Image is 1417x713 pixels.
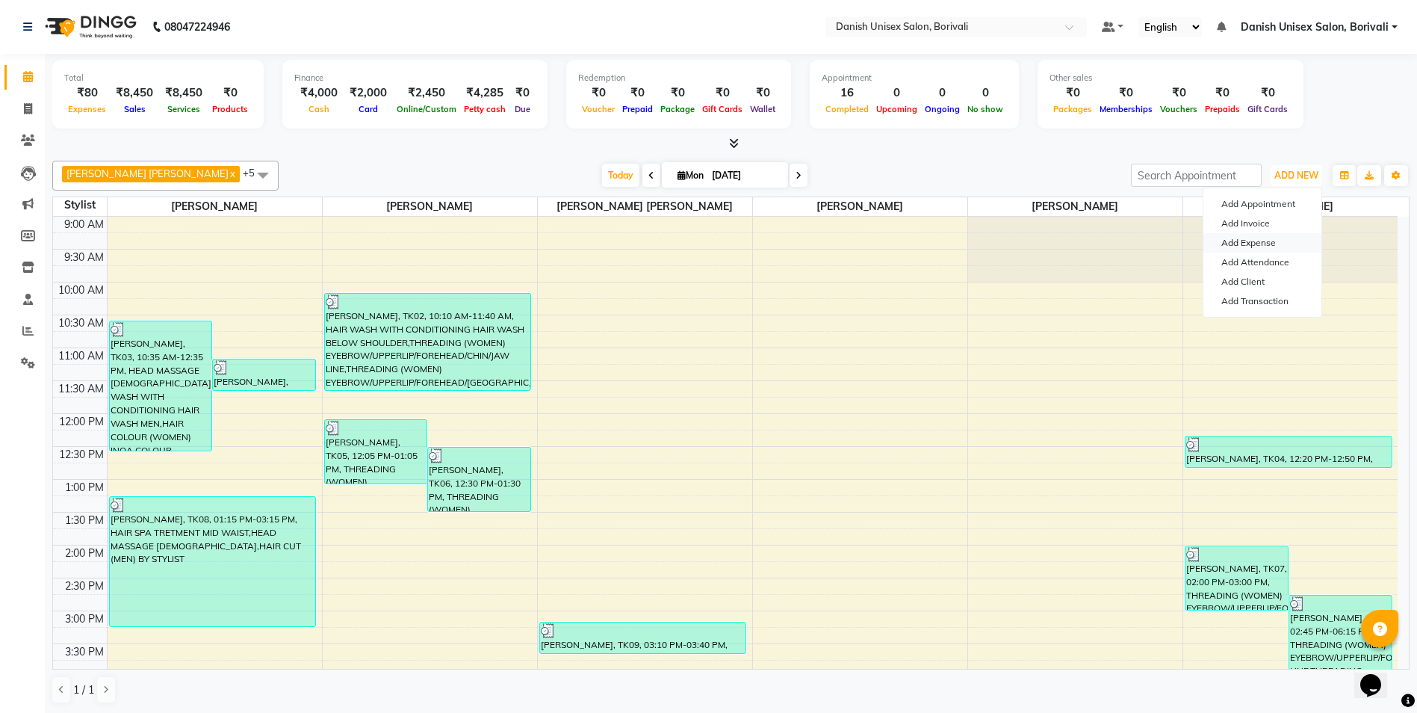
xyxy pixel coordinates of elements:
[164,104,204,114] span: Services
[393,104,460,114] span: Online/Custom
[1156,104,1201,114] span: Vouchers
[1096,104,1156,114] span: Memberships
[213,359,315,390] div: [PERSON_NAME], TK01, 11:10 AM-11:40 AM, HAIR CUT (MEN) BY STYLIST
[108,197,322,216] span: [PERSON_NAME]
[618,104,657,114] span: Prepaid
[229,167,235,179] a: x
[1096,84,1156,102] div: ₹0
[393,84,460,102] div: ₹2,450
[872,104,921,114] span: Upcoming
[822,72,1007,84] div: Appointment
[55,283,107,298] div: 10:00 AM
[355,104,382,114] span: Card
[110,497,316,626] div: [PERSON_NAME], TK08, 01:15 PM-03:15 PM, HAIR SPA TRETMENT MID WAIST,HEAD MASSAGE [DEMOGRAPHIC_DAT...
[1244,104,1292,114] span: Gift Cards
[53,197,107,213] div: Stylist
[55,348,107,364] div: 11:00 AM
[1185,546,1288,610] div: [PERSON_NAME], TK07, 02:00 PM-03:00 PM, THREADING (WOMEN) EYEBROW/UPPERLIP/FOREHEAD/[GEOGRAPHIC_D...
[698,104,746,114] span: Gift Cards
[1274,170,1318,181] span: ADD NEW
[578,84,618,102] div: ₹0
[460,104,509,114] span: Petty cash
[964,104,1007,114] span: No show
[323,197,537,216] span: [PERSON_NAME]
[120,104,149,114] span: Sales
[921,104,964,114] span: Ongoing
[657,104,698,114] span: Package
[746,84,779,102] div: ₹0
[428,448,530,511] div: [PERSON_NAME], TK06, 12:30 PM-01:30 PM, THREADING (WOMEN) EYEBROW/UPPERLIP/FOREHEAD/[GEOGRAPHIC_D...
[305,104,333,114] span: Cash
[964,84,1007,102] div: 0
[66,167,229,179] span: [PERSON_NAME] [PERSON_NAME]
[73,682,94,698] span: 1 / 1
[578,72,779,84] div: Redemption
[61,250,107,265] div: 9:30 AM
[294,72,536,84] div: Finance
[822,84,872,102] div: 16
[62,546,107,561] div: 2:00 PM
[1203,253,1321,272] a: Add Attendance
[538,197,752,216] span: [PERSON_NAME] [PERSON_NAME]
[1185,436,1392,467] div: [PERSON_NAME], TK04, 12:20 PM-12:50 PM, THREADING (WOMEN) EYEBROW/UPPERLIP/FOREHEAD/[GEOGRAPHIC_D...
[1244,84,1292,102] div: ₹0
[164,6,230,48] b: 08047224946
[968,197,1182,216] span: [PERSON_NAME]
[1201,84,1244,102] div: ₹0
[872,84,921,102] div: 0
[578,104,618,114] span: Voucher
[509,84,536,102] div: ₹0
[62,480,107,496] div: 1:00 PM
[1049,72,1292,84] div: Other sales
[707,164,782,187] input: 2025-09-01
[1049,84,1096,102] div: ₹0
[62,611,107,627] div: 3:00 PM
[55,315,107,331] div: 10:30 AM
[208,104,252,114] span: Products
[1049,104,1096,114] span: Packages
[1271,165,1322,186] button: ADD NEW
[325,294,531,390] div: [PERSON_NAME], TK02, 10:10 AM-11:40 AM, HAIR WASH WITH CONDITIONING HAIR WASH BELOW SHOULDER,THRE...
[38,6,140,48] img: logo
[1203,291,1321,311] a: Add Transaction
[1201,104,1244,114] span: Prepaids
[1131,164,1262,187] input: Search Appointment
[540,623,746,653] div: [PERSON_NAME], TK09, 03:10 PM-03:40 PM, HAIR CUT (MEN) BY SENIOR STYLIST
[921,84,964,102] div: 0
[243,167,266,179] span: +5
[618,84,657,102] div: ₹0
[822,104,872,114] span: Completed
[294,84,344,102] div: ₹4,000
[61,217,107,232] div: 9:00 AM
[657,84,698,102] div: ₹0
[62,644,107,660] div: 3:30 PM
[1203,214,1321,233] a: Add Invoice
[208,84,252,102] div: ₹0
[1241,19,1389,35] span: Danish Unisex Salon, Borivali
[1203,233,1321,253] a: Add Expense
[344,84,393,102] div: ₹2,000
[159,84,208,102] div: ₹8,450
[1354,653,1402,698] iframe: chat widget
[674,170,707,181] span: Mon
[460,84,509,102] div: ₹4,285
[55,381,107,397] div: 11:30 AM
[753,197,967,216] span: [PERSON_NAME]
[1203,194,1321,214] button: Add Appointment
[746,104,779,114] span: Wallet
[64,72,252,84] div: Total
[64,104,110,114] span: Expenses
[62,513,107,528] div: 1:30 PM
[325,420,427,484] div: [PERSON_NAME], TK05, 12:05 PM-01:05 PM, THREADING (WOMEN) EYEBROW/UPPERLIP/FOREHEAD/[GEOGRAPHIC_D...
[64,84,110,102] div: ₹80
[56,414,107,430] div: 12:00 PM
[1156,84,1201,102] div: ₹0
[698,84,746,102] div: ₹0
[56,447,107,463] div: 12:30 PM
[1183,197,1398,216] span: [PERSON_NAME]
[110,321,212,451] div: [PERSON_NAME], TK03, 10:35 AM-12:35 PM, HEAD MASSAGE [DEMOGRAPHIC_DATA],HAIR WASH WITH CONDITIONI...
[602,164,639,187] span: Today
[1203,272,1321,291] a: Add Client
[511,104,534,114] span: Due
[110,84,159,102] div: ₹8,450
